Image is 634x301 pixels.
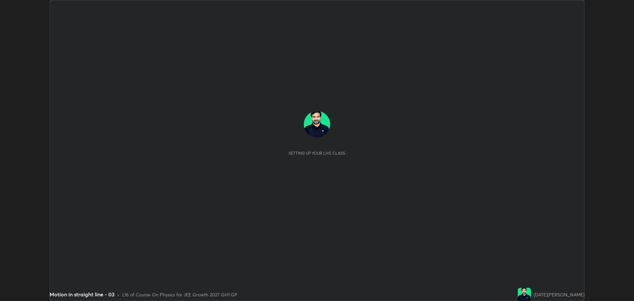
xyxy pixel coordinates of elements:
div: Motion in straight line - 03 [50,290,115,298]
div: L16 of Course On Physics for JEE Growth 2027 GH1 GP [122,291,237,298]
div: • [117,291,120,298]
div: [DATE][PERSON_NAME] [534,291,584,298]
div: Setting up your live class [289,151,345,156]
img: 332c5dbf4175476c80717257161a937d.jpg [304,111,330,137]
img: 332c5dbf4175476c80717257161a937d.jpg [518,288,531,301]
